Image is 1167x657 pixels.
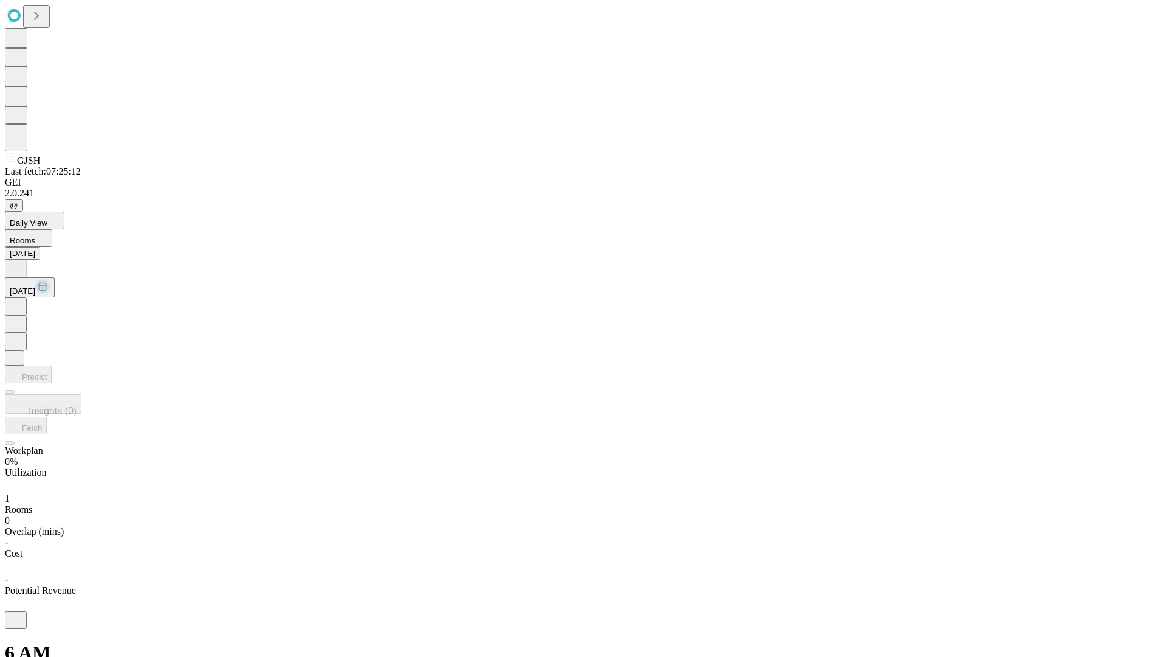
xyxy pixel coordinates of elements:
button: @ [5,199,23,212]
button: Daily View [5,212,64,229]
span: GJSH [17,155,40,165]
span: - [5,574,8,585]
span: Overlap (mins) [5,526,64,537]
span: Daily View [10,218,47,228]
span: 1 [5,493,10,504]
span: 0% [5,456,18,467]
span: Rooms [10,236,35,245]
span: 0 [5,515,10,526]
span: @ [10,201,18,210]
span: Utilization [5,467,46,478]
div: GEI [5,177,1162,188]
span: Rooms [5,504,32,515]
span: Workplan [5,445,43,456]
button: [DATE] [5,247,40,260]
span: [DATE] [10,287,35,296]
button: Insights (0) [5,394,81,414]
div: 2.0.241 [5,188,1162,199]
span: Potential Revenue [5,585,76,596]
button: Predict [5,366,52,383]
span: Cost [5,548,22,558]
span: Last fetch: 07:25:12 [5,166,81,176]
span: Insights (0) [29,406,77,416]
button: Rooms [5,229,52,247]
span: - [5,537,8,547]
button: Fetch [5,417,47,434]
button: [DATE] [5,277,55,297]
